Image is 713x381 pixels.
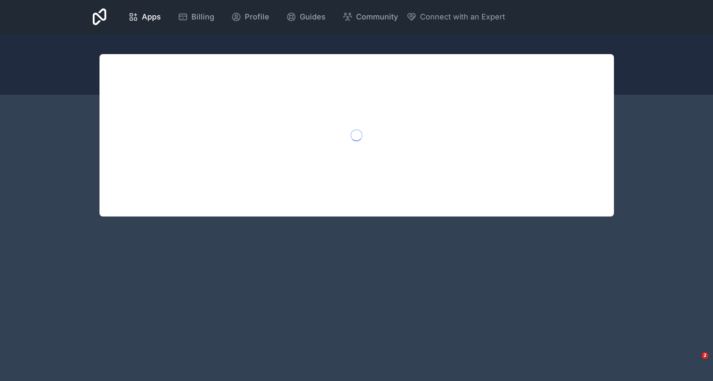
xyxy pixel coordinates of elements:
a: Profile [224,8,276,26]
a: Guides [279,8,332,26]
span: Community [356,11,398,23]
span: Apps [142,11,161,23]
span: Connect with an Expert [420,11,505,23]
iframe: Intercom live chat [684,352,705,373]
span: 2 [702,352,708,359]
span: Profile [245,11,269,23]
span: Guides [300,11,326,23]
button: Connect with an Expert [406,11,505,23]
span: Billing [191,11,214,23]
a: Community [336,8,405,26]
a: Apps [122,8,168,26]
a: Billing [171,8,221,26]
